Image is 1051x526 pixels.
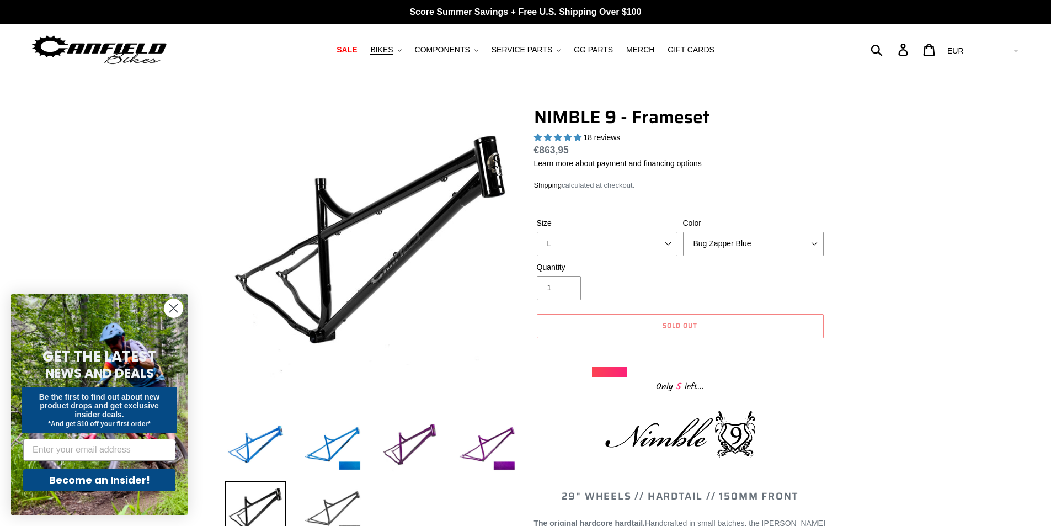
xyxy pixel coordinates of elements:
img: Load image into Gallery viewer, NIMBLE 9 - Frameset [302,417,363,477]
span: NEWS AND DEALS [45,364,154,382]
span: 29" WHEELS // HARDTAIL // 150MM FRONT [562,488,799,504]
label: Size [537,217,677,229]
a: GG PARTS [568,42,618,57]
span: SALE [337,45,357,55]
div: Only left... [592,377,769,394]
span: 4.89 stars [534,133,584,142]
button: COMPONENTS [409,42,484,57]
span: COMPONENTS [415,45,470,55]
span: BIKES [370,45,393,55]
button: BIKES [365,42,407,57]
img: Load image into Gallery viewer, NIMBLE 9 - Frameset [457,417,518,477]
img: Load image into Gallery viewer, NIMBLE 9 - Frameset [225,417,286,477]
button: SERVICE PARTS [486,42,566,57]
a: Learn more about payment and financing options [534,159,702,168]
input: Enter your email address [23,439,175,461]
img: Canfield Bikes [30,33,168,67]
button: Become an Insider! [23,469,175,491]
span: GIFT CARDS [668,45,714,55]
img: Load image into Gallery viewer, NIMBLE 9 - Frameset [380,417,440,477]
span: GG PARTS [574,45,613,55]
button: Sold out [537,314,824,338]
span: €863,95 [534,145,569,156]
span: GET THE LATEST [42,347,156,366]
span: *And get $10 off your first order* [48,420,150,428]
a: GIFT CARDS [662,42,720,57]
span: SERVICE PARTS [492,45,552,55]
div: calculated at checkout. [534,180,826,191]
span: 5 [673,380,685,394]
span: MERCH [626,45,654,55]
button: Close dialog [164,299,183,318]
span: Be the first to find out about new product drops and get exclusive insider deals. [39,392,160,419]
label: Color [683,217,824,229]
a: SALE [331,42,362,57]
a: MERCH [621,42,660,57]
span: Sold out [663,320,697,331]
input: Search [877,38,905,62]
a: Shipping [534,181,562,190]
label: Quantity [537,262,677,273]
h1: NIMBLE 9 - Frameset [534,107,826,127]
span: 18 reviews [583,133,620,142]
